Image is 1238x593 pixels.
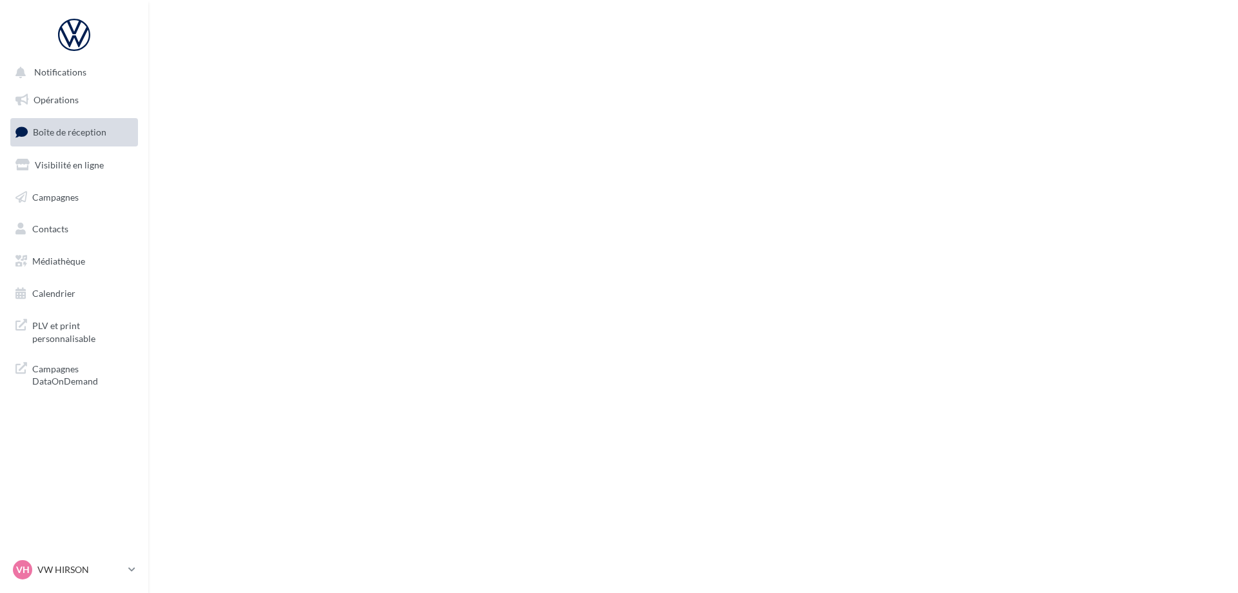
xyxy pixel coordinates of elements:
span: Opérations [34,94,79,105]
span: Médiathèque [32,256,85,266]
span: Campagnes DataOnDemand [32,360,133,388]
span: Campagnes [32,191,79,202]
a: Calendrier [8,280,141,307]
a: Opérations [8,86,141,114]
span: Visibilité en ligne [35,159,104,170]
span: Calendrier [32,288,75,299]
a: VH VW HIRSON [10,558,138,582]
p: VW HIRSON [37,563,123,576]
a: PLV et print personnalisable [8,312,141,350]
span: Notifications [34,67,86,78]
a: Visibilité en ligne [8,152,141,179]
span: VH [16,563,30,576]
a: Campagnes [8,184,141,211]
span: PLV et print personnalisable [32,317,133,345]
a: Médiathèque [8,248,141,275]
a: Campagnes DataOnDemand [8,355,141,393]
span: Contacts [32,223,68,234]
a: Boîte de réception [8,118,141,146]
a: Contacts [8,216,141,243]
span: Boîte de réception [33,126,106,137]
